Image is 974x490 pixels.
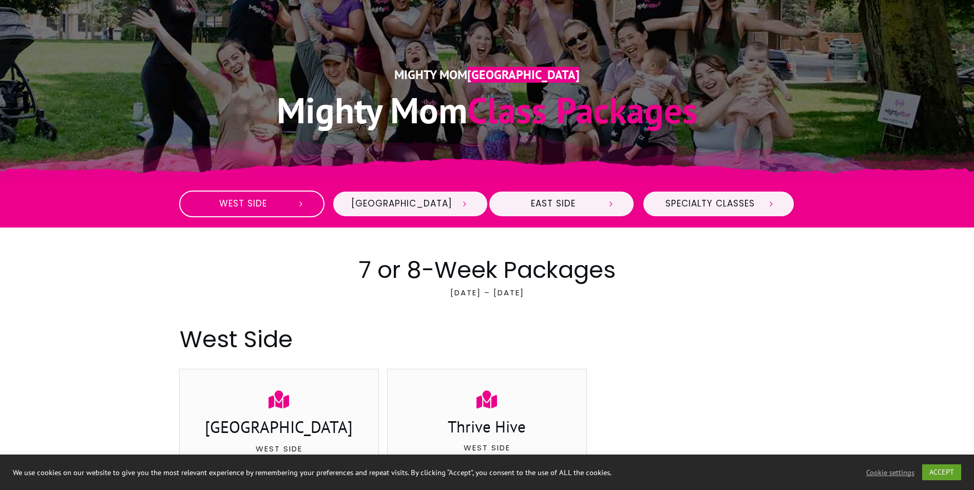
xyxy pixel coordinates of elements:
div: We use cookies on our website to give you the most relevant experience by remembering your prefer... [13,468,677,477]
a: West Side [179,191,325,217]
a: East Side [488,191,635,217]
h3: [GEOGRAPHIC_DATA] [190,416,369,441]
h2: West Side [180,323,795,355]
span: West Side [198,198,289,210]
span: [GEOGRAPHIC_DATA] [467,67,580,83]
h3: Thrive Hive [398,416,577,440]
p: West Side [398,441,577,467]
span: East Side [507,198,599,210]
a: [GEOGRAPHIC_DATA] [332,191,488,217]
p: West Side [190,442,369,468]
span: [GEOGRAPHIC_DATA] [351,198,452,210]
span: Mighty Mom [394,67,467,83]
h1: Class Packages [190,87,785,134]
a: Cookie settings [866,468,914,477]
p: [DATE] – [DATE] [180,286,795,312]
span: Mighty Mom [277,87,467,133]
a: ACCEPT [922,464,961,480]
span: Specialty Classes [661,198,759,210]
h2: 7 or 8-Week Packages [180,254,795,286]
a: Specialty Classes [642,191,795,217]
